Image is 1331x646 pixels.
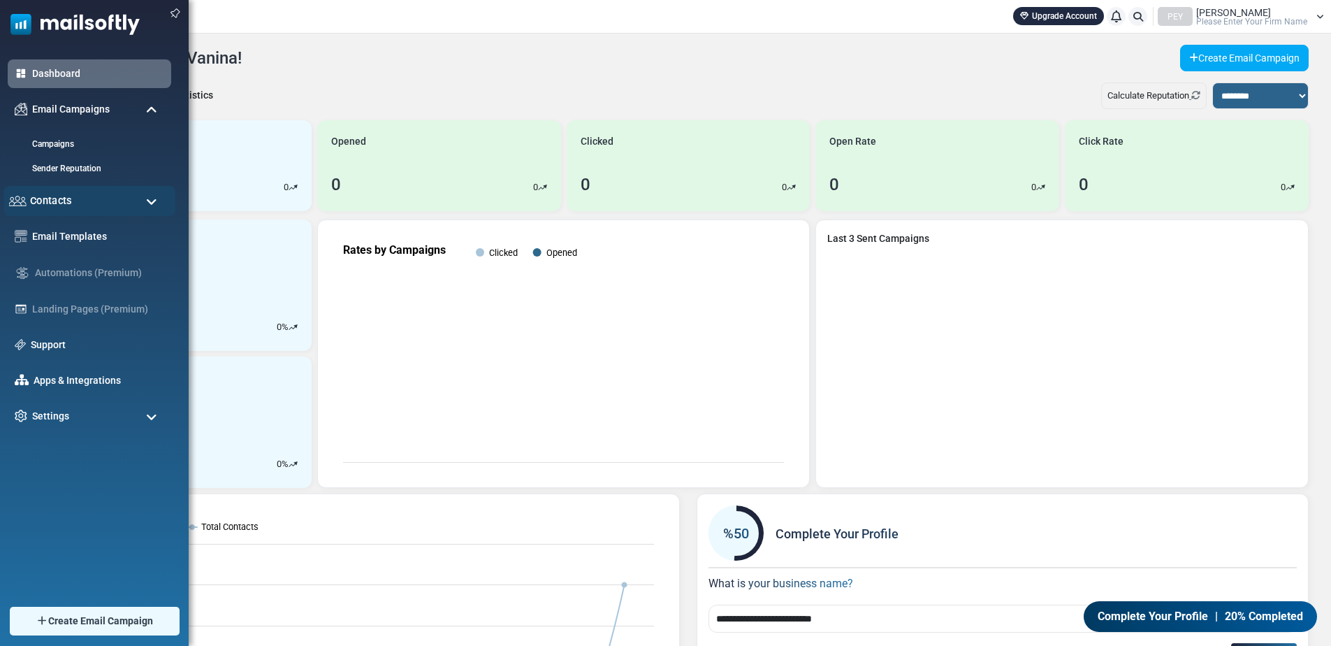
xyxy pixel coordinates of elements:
div: 0 [581,172,590,197]
a: Email Templates [32,229,164,244]
div: 0 [829,172,839,197]
a: Support [31,338,164,352]
span: Complete Your Profile [1098,608,1208,625]
text: Total Contacts [201,522,259,532]
a: Last 3 Sent Campaigns [827,231,1297,246]
span: Clicked [581,134,613,149]
label: What is your business name? [708,568,853,592]
img: support-icon.svg [15,339,26,350]
a: Refresh Stats [1189,90,1200,101]
text: Clicked [489,247,518,258]
p: 0 [533,180,538,194]
a: Sender Reputation [8,162,168,175]
img: workflow.svg [15,265,30,281]
div: %50 [708,523,764,544]
div: 0 [1079,172,1089,197]
text: Rates by Campaigns [343,243,446,257]
p: 0 [277,320,282,334]
a: Campaigns [8,138,168,150]
p: 0 [1281,180,1286,194]
span: Contacts [30,193,72,208]
span: [PERSON_NAME] [1196,8,1271,17]
span: Open Rate [829,134,876,149]
img: settings-icon.svg [15,410,27,422]
span: Click Rate [1079,134,1123,149]
div: Calculate Reputation [1101,82,1207,109]
span: Email Campaigns [32,102,110,117]
div: Complete Your Profile [708,505,1297,561]
img: landing_pages.svg [15,303,27,315]
p: 0 [284,180,289,194]
a: Create Email Campaign [1180,45,1309,71]
a: Complete Your Profile | 20% Completed [1084,601,1317,632]
text: Opened [546,247,576,258]
p: 0 [782,180,787,194]
div: PEY [1158,7,1193,26]
span: 20% Completed [1225,608,1303,625]
a: Upgrade Account [1013,7,1104,25]
span: Opened [331,134,366,149]
img: campaigns-icon.png [15,103,27,115]
span: Please Enter Your Firm Name [1196,17,1307,26]
img: contacts-icon.svg [9,196,27,206]
a: PEY [PERSON_NAME] Please Enter Your Firm Name [1158,7,1324,26]
svg: Rates by Campaigns [329,231,798,476]
img: dashboard-icon-active.svg [15,67,27,80]
img: email-templates-icon.svg [15,230,27,243]
div: % [277,457,298,471]
a: Dashboard [32,66,164,81]
p: 0 [1031,180,1036,194]
span: Create Email Campaign [48,614,153,629]
div: % [277,320,298,334]
div: 0 [331,172,341,197]
p: 0 [277,457,282,471]
span: Settings [32,409,69,424]
a: Apps & Integrations [34,373,164,388]
a: New Contacts 1 0% [68,220,312,351]
span: | [1215,608,1218,625]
